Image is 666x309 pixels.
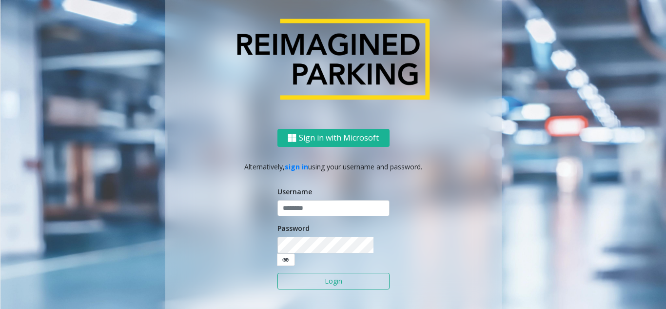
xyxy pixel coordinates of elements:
[285,162,308,171] a: sign in
[277,129,390,147] button: Sign in with Microsoft
[277,273,390,289] button: Login
[175,162,492,172] p: Alternatively, using your username and password.
[277,186,312,197] label: Username
[277,223,310,233] label: Password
